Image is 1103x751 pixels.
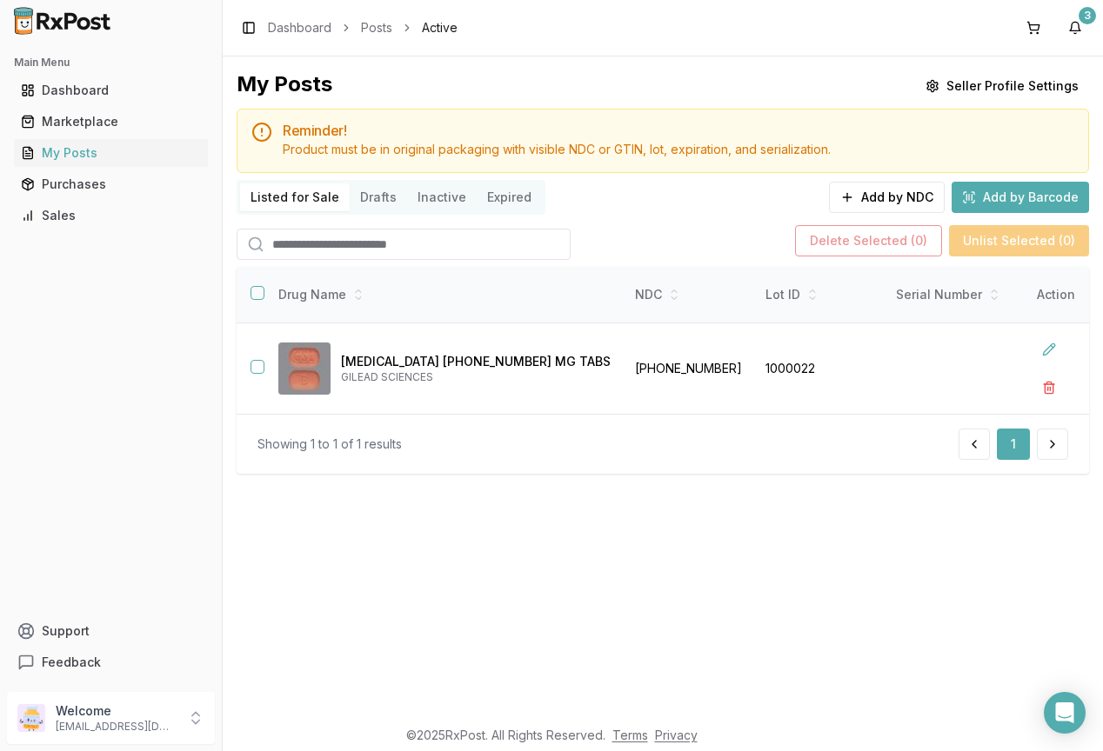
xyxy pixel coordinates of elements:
th: Action [1023,267,1089,323]
div: Drug Name [278,286,611,303]
button: Edit [1033,334,1065,365]
div: NDC [635,286,745,303]
a: Marketplace [14,106,208,137]
div: My Posts [21,144,201,162]
div: Marketplace [21,113,201,130]
p: [MEDICAL_DATA] [PHONE_NUMBER] MG TABS [341,353,611,370]
a: Posts [361,19,392,37]
td: [PHONE_NUMBER] [625,323,755,415]
button: Listed for Sale [240,183,350,211]
button: Drafts [350,183,407,211]
button: Delete [1033,372,1065,403]
div: Showing 1 to 1 of 1 results [257,435,402,453]
button: Expired [477,183,542,211]
button: Add by NDC [829,182,945,213]
button: Dashboard [7,76,215,104]
img: Biktarvy 30-120-15 MG TABS [278,342,331,395]
p: [EMAIL_ADDRESS][DOMAIN_NAME] [56,720,177,734]
div: Sales [21,207,201,224]
p: Welcome [56,702,177,720]
img: RxPost Logo [7,7,118,35]
a: Privacy [655,728,698,742]
a: Dashboard [268,19,331,37]
h2: Main Menu [14,56,208,70]
nav: breadcrumb [268,19,458,37]
span: Feedback [42,654,101,671]
button: Inactive [407,183,477,211]
span: Active [422,19,458,37]
button: 1 [997,429,1030,460]
td: 1000022 [755,323,886,415]
div: My Posts [237,70,332,102]
button: Feedback [7,647,215,678]
button: Support [7,615,215,647]
h5: Reminder! [283,123,1074,137]
button: My Posts [7,139,215,167]
button: Marketplace [7,108,215,136]
div: Purchases [21,176,201,193]
a: Terms [612,728,648,742]
div: Serial Number [896,286,1006,303]
a: My Posts [14,137,208,169]
a: Dashboard [14,75,208,106]
a: Sales [14,200,208,231]
div: Dashboard [21,82,201,99]
div: Lot ID [765,286,875,303]
button: Add by Barcode [952,182,1089,213]
button: 3 [1061,14,1089,42]
button: Seller Profile Settings [915,70,1089,102]
div: 3 [1079,7,1096,24]
div: Open Intercom Messenger [1044,692,1086,734]
a: Purchases [14,169,208,200]
button: Sales [7,202,215,229]
img: User avatar [17,704,45,732]
button: Purchases [7,170,215,198]
div: Product must be in original packaging with visible NDC or GTIN, lot, expiration, and serialization. [283,141,1074,158]
p: GILEAD SCIENCES [341,370,611,384]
